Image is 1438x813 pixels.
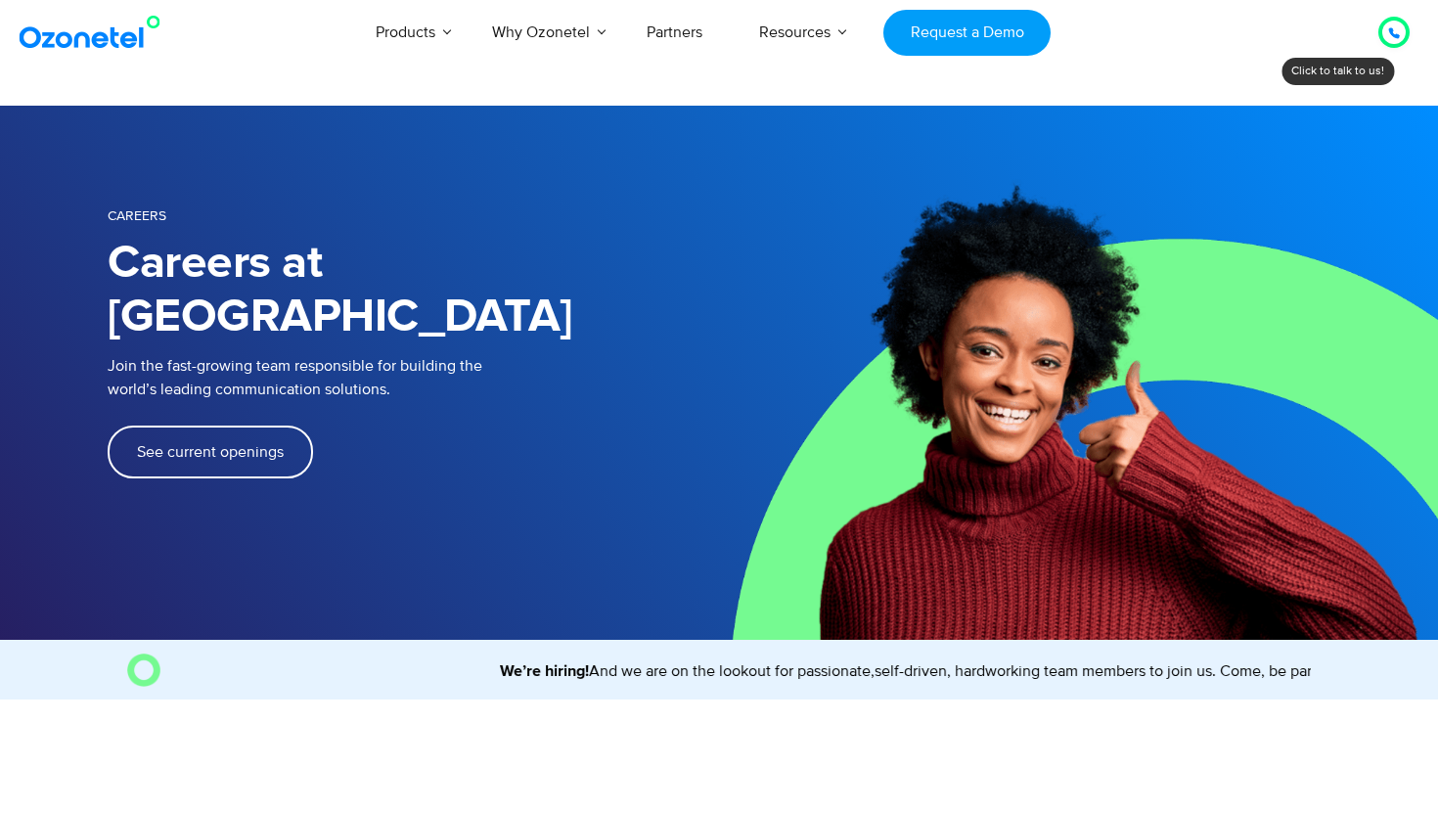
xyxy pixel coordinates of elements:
a: See current openings [108,426,313,478]
strong: We’re hiring! [226,663,315,679]
marquee: And we are on the lookout for passionate,self-driven, hardworking team members to join us. Come, ... [169,659,1312,683]
p: Join the fast-growing team responsible for building the world’s leading communication solutions. [108,354,690,401]
a: Request a Demo [883,10,1051,56]
img: O Image [127,654,160,687]
span: See current openings [137,444,284,460]
span: Careers [108,207,166,224]
h1: Careers at [GEOGRAPHIC_DATA] [108,237,719,344]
